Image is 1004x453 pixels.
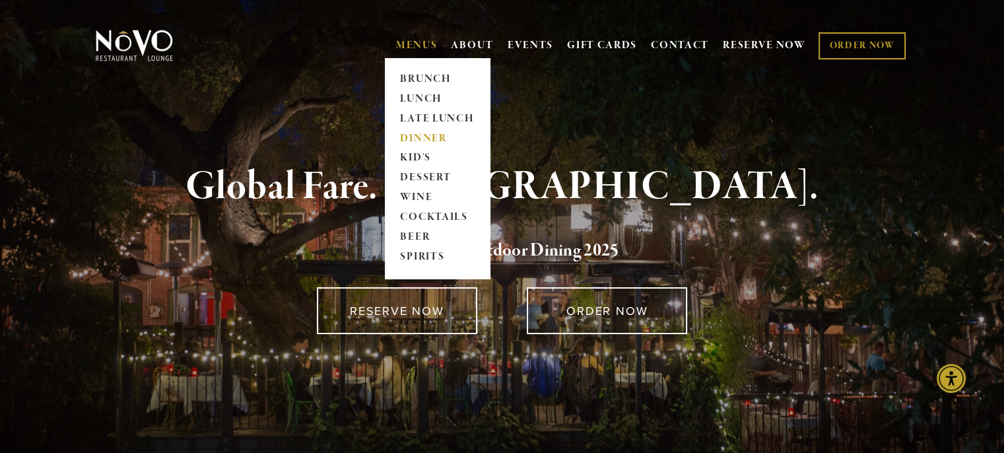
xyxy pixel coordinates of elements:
div: Accessibility Menu [937,364,966,393]
a: SPIRITS [396,248,479,267]
a: DINNER [396,129,479,149]
a: BRUNCH [396,69,479,89]
a: DESSERT [396,168,479,188]
a: BEER [396,228,479,248]
a: RESERVE NOW [317,287,477,334]
a: EVENTS [508,39,553,52]
a: ORDER NOW [527,287,687,334]
a: WINE [396,188,479,208]
h2: 5 [117,237,887,265]
a: LATE LUNCH [396,109,479,129]
img: Novo Restaurant &amp; Lounge [93,29,176,62]
a: LUNCH [396,89,479,109]
a: COCKTAILS [396,208,479,228]
a: RESERVE NOW [723,33,806,58]
a: ABOUT [451,39,494,52]
a: ORDER NOW [819,32,905,59]
a: GIFT CARDS [567,33,637,58]
a: CONTACT [651,33,709,58]
a: KID'S [396,149,479,168]
strong: Global Fare. [GEOGRAPHIC_DATA]. [185,162,819,212]
a: MENUS [396,39,438,52]
a: Voted Best Outdoor Dining 202 [385,239,610,264]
